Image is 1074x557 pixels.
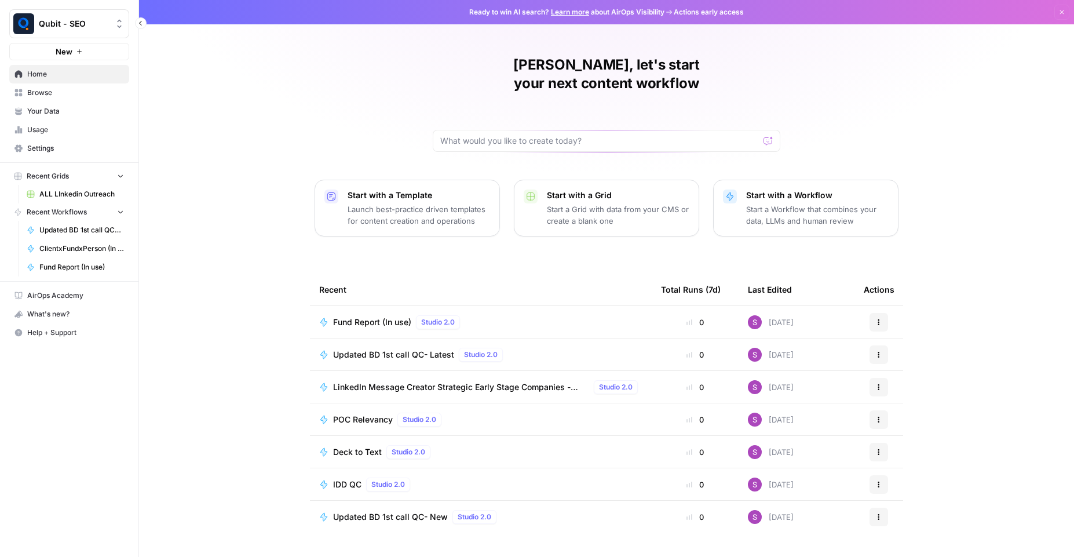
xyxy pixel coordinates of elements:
div: 0 [661,446,729,458]
input: What would you like to create today? [440,135,759,147]
span: Deck to Text [333,446,382,458]
p: Start with a Grid [547,190,689,201]
div: What's new? [10,305,129,323]
div: [DATE] [748,413,794,427]
div: [DATE] [748,315,794,329]
span: Studio 2.0 [392,447,425,457]
a: LinkedIn Message Creator Strategic Early Stage Companies - Phase 3Studio 2.0 [319,380,642,394]
div: [DATE] [748,348,794,362]
p: Start a Grid with data from your CMS or create a blank one [547,203,689,227]
p: Launch best-practice driven templates for content creation and operations [348,203,490,227]
img: o172sb5nyouclioljstuaq3tb2gj [748,348,762,362]
a: Settings [9,139,129,158]
span: New [56,46,72,57]
span: Help + Support [27,327,124,338]
a: Updated BD 1st call QC- NewStudio 2.0 [319,510,642,524]
a: Browse [9,83,129,102]
span: AirOps Academy [27,290,124,301]
button: Workspace: Qubit - SEO [9,9,129,38]
a: Learn more [551,8,589,16]
a: Updated BD 1st call QC- Latest [21,221,129,239]
div: 0 [661,381,729,393]
a: ClientxFundxPerson (In use) [21,239,129,258]
button: Start with a WorkflowStart a Workflow that combines your data, LLMs and human review [713,180,898,236]
a: ALL LInkedin Outreach [21,185,129,203]
div: Last Edited [748,274,792,305]
span: POC Relevancy [333,414,393,425]
img: Qubit - SEO Logo [13,13,34,34]
button: Start with a TemplateLaunch best-practice driven templates for content creation and operations [315,180,500,236]
button: Start with a GridStart a Grid with data from your CMS or create a blank one [514,180,699,236]
p: Start with a Template [348,190,490,201]
span: Qubit - SEO [39,18,109,30]
p: Start a Workflow that combines your data, LLMs and human review [746,203,889,227]
span: Recent Grids [27,171,69,181]
span: Fund Report (In use) [333,316,411,328]
span: Fund Report (In use) [39,262,124,272]
img: o172sb5nyouclioljstuaq3tb2gj [748,445,762,459]
img: o172sb5nyouclioljstuaq3tb2gj [748,380,762,394]
span: ALL LInkedin Outreach [39,189,124,199]
span: LinkedIn Message Creator Strategic Early Stage Companies - Phase 3 [333,381,589,393]
a: Usage [9,121,129,139]
a: AirOps Academy [9,286,129,305]
a: Fund Report (In use) [21,258,129,276]
div: 0 [661,414,729,425]
span: Updated BD 1st call QC- Latest [39,225,124,235]
a: IDD QCStudio 2.0 [319,478,642,492]
span: Your Data [27,106,124,117]
img: o172sb5nyouclioljstuaq3tb2gj [748,478,762,492]
a: Fund Report (In use)Studio 2.0 [319,315,642,329]
span: Settings [27,143,124,154]
img: o172sb5nyouclioljstuaq3tb2gj [748,315,762,329]
div: 0 [661,316,729,328]
span: Actions early access [674,7,744,17]
div: Total Runs (7d) [661,274,721,305]
div: Actions [864,274,894,305]
div: 0 [661,349,729,361]
span: Home [27,69,124,79]
img: o172sb5nyouclioljstuaq3tb2gj [748,510,762,524]
div: 0 [661,479,729,490]
button: Help + Support [9,323,129,342]
a: Deck to TextStudio 2.0 [319,445,642,459]
span: Studio 2.0 [458,512,491,522]
div: [DATE] [748,445,794,459]
div: Recent [319,274,642,305]
span: Browse [27,88,124,98]
div: [DATE] [748,380,794,394]
span: Usage [27,125,124,135]
span: ClientxFundxPerson (In use) [39,243,124,254]
span: Recent Workflows [27,207,87,217]
a: Your Data [9,102,129,121]
button: Recent Grids [9,168,129,185]
button: New [9,43,129,60]
p: Start with a Workflow [746,190,889,201]
h1: [PERSON_NAME], let's start your next content workflow [433,56,780,93]
span: Updated BD 1st call QC- New [333,511,448,523]
span: Studio 2.0 [421,317,455,327]
div: [DATE] [748,510,794,524]
span: Ready to win AI search? about AirOps Visibility [469,7,664,17]
span: Studio 2.0 [403,414,436,425]
button: Recent Workflows [9,203,129,221]
a: Home [9,65,129,83]
img: o172sb5nyouclioljstuaq3tb2gj [748,413,762,427]
a: Updated BD 1st call QC- LatestStudio 2.0 [319,348,642,362]
span: Studio 2.0 [371,479,405,490]
span: Studio 2.0 [599,382,633,392]
span: IDD QC [333,479,361,490]
span: Updated BD 1st call QC- Latest [333,349,454,361]
div: [DATE] [748,478,794,492]
a: POC RelevancyStudio 2.0 [319,413,642,427]
span: Studio 2.0 [464,350,498,360]
div: 0 [661,511,729,523]
button: What's new? [9,305,129,323]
